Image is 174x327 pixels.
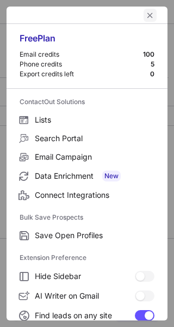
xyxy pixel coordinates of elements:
[20,209,154,226] label: Bulk Save Prospects
[20,70,150,78] div: Export credits left
[7,306,167,325] label: Find leads on any site
[7,186,167,204] label: Connect Integrations
[35,231,154,240] span: Save Open Profiles
[35,115,154,125] span: Lists
[150,70,154,78] div: 0
[20,60,151,69] div: Phone credits
[35,271,135,281] span: Hide Sidebar
[35,171,154,181] span: Data Enrichment
[144,9,157,22] button: left-button
[17,10,28,21] button: right-button
[7,166,167,186] label: Data Enrichment New
[20,249,154,267] label: Extension Preference
[35,291,135,301] span: AI Writer on Gmail
[20,50,143,59] div: Email credits
[143,50,154,59] div: 100
[7,267,167,286] label: Hide Sidebar
[7,148,167,166] label: Email Campaign
[20,93,154,111] label: ContactOut Solutions
[151,60,154,69] div: 5
[7,226,167,245] label: Save Open Profiles
[35,152,154,162] span: Email Campaign
[7,286,167,306] label: AI Writer on Gmail
[7,111,167,129] label: Lists
[35,311,135,320] span: Find leads on any site
[7,129,167,148] label: Search Portal
[35,190,154,200] span: Connect Integrations
[102,171,121,181] span: New
[35,134,154,143] span: Search Portal
[20,33,154,50] div: Free Plan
